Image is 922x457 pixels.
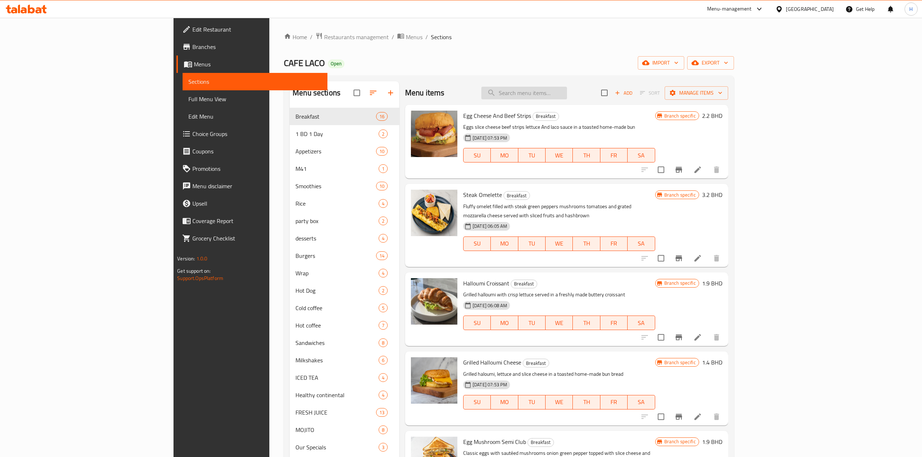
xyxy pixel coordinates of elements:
[511,280,537,288] div: Breakfast
[635,87,665,99] span: Select section first
[470,135,510,141] span: [DATE] 07:53 PM
[693,58,728,67] span: export
[349,85,364,100] span: Select all sections
[548,318,570,328] span: WE
[290,317,399,334] div: Hot coffee7
[576,397,597,407] span: TH
[379,425,388,434] div: items
[295,443,379,452] span: Our Specials
[708,329,725,346] button: delete
[295,199,379,208] span: Rice
[192,234,322,243] span: Grocery Checklist
[295,425,379,434] span: MOJITO
[176,21,327,38] a: Edit Restaurant
[192,217,322,225] span: Coverage Report
[628,395,655,409] button: SA
[707,5,752,13] div: Menu-management
[470,381,510,388] span: [DATE] 07:53 PM
[295,269,379,277] div: Wrap
[324,33,389,41] span: Restaurants management
[661,280,699,287] span: Branch specific
[379,357,387,364] span: 6
[379,164,388,173] div: items
[614,89,633,97] span: Add
[295,321,379,330] span: Hot coffee
[466,238,488,249] span: SU
[194,60,322,69] span: Menus
[379,199,388,208] div: items
[603,318,625,328] span: FR
[431,33,452,41] span: Sections
[290,439,399,456] div: Our Specials3
[295,234,379,243] span: desserts
[521,397,543,407] span: TU
[511,280,537,288] span: Breakfast
[379,338,388,347] div: items
[527,438,554,447] div: Breakfast
[295,112,376,121] span: Breakfast
[295,391,379,399] span: Healthy continental
[376,183,387,190] span: 10
[548,238,570,249] span: WE
[411,111,457,157] img: Egg Cheese And Beef Strips
[670,408,688,425] button: Branch-specific-item
[405,87,445,98] h2: Menu items
[379,322,387,329] span: 7
[290,334,399,351] div: Sandwiches8
[295,251,376,260] div: Burgers
[192,42,322,51] span: Branches
[521,150,543,161] span: TU
[470,223,510,230] span: [DATE] 06:05 AM
[603,397,625,407] span: FR
[295,356,379,365] span: Milkshakes
[295,304,379,312] span: Cold coffee
[600,148,628,162] button: FR
[573,236,600,251] button: TH
[597,85,612,100] span: Select section
[411,190,457,236] img: Steak Omelette
[653,162,669,177] span: Select to update
[379,305,387,312] span: 5
[290,160,399,177] div: M411
[379,392,387,399] span: 4
[379,129,388,138] div: items
[328,61,344,67] span: Open
[290,369,399,386] div: ICED TEA4
[290,230,399,247] div: desserts4
[628,316,655,330] button: SA
[379,165,387,172] span: 1
[533,112,559,121] div: Breakfast
[702,111,722,121] h6: 2.2 BHD
[503,191,530,200] div: Breakfast
[661,359,699,366] span: Branch specific
[183,73,327,90] a: Sections
[548,397,570,407] span: WE
[290,351,399,369] div: Milkshakes6
[379,217,388,225] div: items
[364,84,382,102] span: Sort sections
[463,436,526,447] span: Egg Mushroom Semi Club
[290,195,399,212] div: Rice4
[612,87,635,99] button: Add
[183,108,327,125] a: Edit Menu
[653,330,669,345] span: Select to update
[481,87,567,99] input: search
[548,150,570,161] span: WE
[533,112,559,120] span: Breakfast
[315,32,389,42] a: Restaurants management
[295,373,379,382] span: ICED TEA
[379,270,387,277] span: 4
[463,395,491,409] button: SU
[176,55,327,73] a: Menus
[546,148,573,162] button: WE
[494,318,515,328] span: MO
[295,129,379,138] div: 1 BD 1 Day
[192,25,322,34] span: Edit Restaurant
[528,438,554,446] span: Breakfast
[653,251,669,266] span: Select to update
[192,182,322,190] span: Menu disclaimer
